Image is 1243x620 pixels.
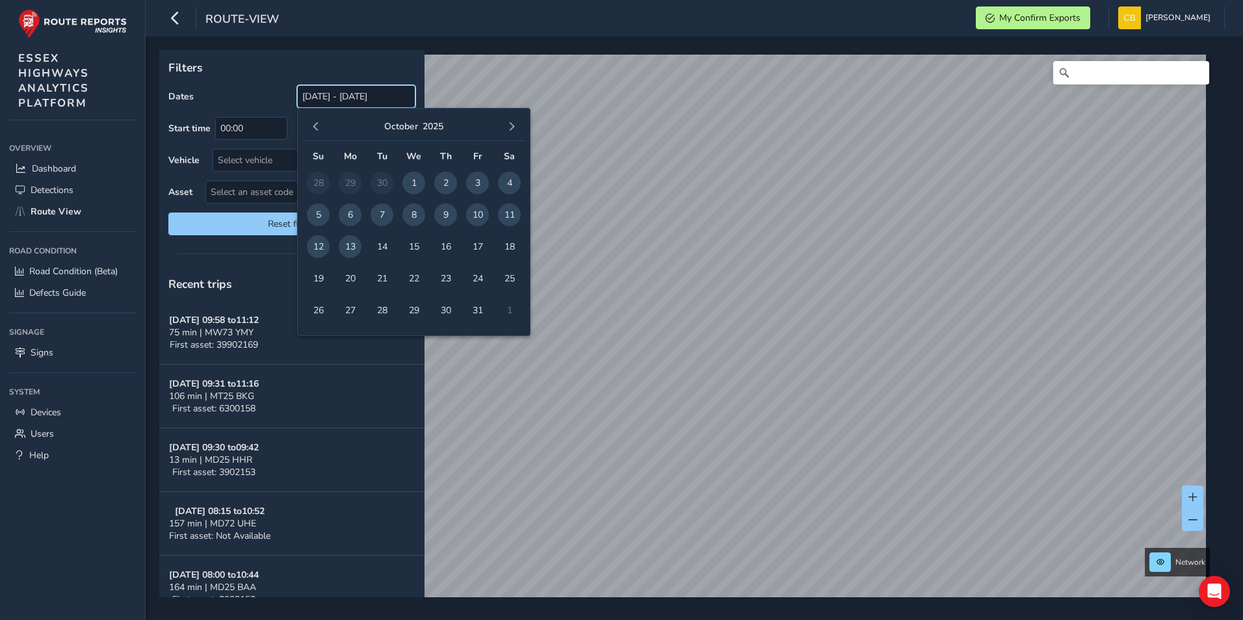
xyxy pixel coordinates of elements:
[371,267,393,290] span: 21
[344,150,357,162] span: Mo
[169,390,254,402] span: 106 min | MT25 BKG
[169,517,256,530] span: 157 min | MD72 UHE
[504,150,515,162] span: Sa
[402,299,425,322] span: 29
[178,218,406,230] span: Reset filters
[31,205,81,218] span: Route View
[172,593,255,606] span: First asset: 3902153
[169,314,259,326] strong: [DATE] 09:58 to 11:12
[498,267,521,290] span: 25
[9,322,136,342] div: Signage
[307,267,330,290] span: 19
[473,150,482,162] span: Fr
[9,138,136,158] div: Overview
[31,346,53,359] span: Signs
[402,267,425,290] span: 22
[31,184,73,196] span: Detections
[169,569,259,581] strong: [DATE] 08:00 to 10:44
[9,342,136,363] a: Signs
[213,149,393,171] div: Select vehicle
[29,265,118,278] span: Road Condition (Beta)
[18,51,89,110] span: ESSEX HIGHWAYS ANALYTICS PLATFORM
[172,466,255,478] span: First asset: 3902153
[168,90,194,103] label: Dates
[29,287,86,299] span: Defects Guide
[1118,6,1215,29] button: [PERSON_NAME]
[466,299,489,322] span: 31
[1199,576,1230,607] div: Open Intercom Messenger
[434,203,457,226] span: 9
[168,122,211,135] label: Start time
[339,267,361,290] span: 20
[9,445,136,466] a: Help
[307,299,330,322] span: 26
[159,556,425,619] button: [DATE] 08:00 to10:44164 min | MD25 BAAFirst asset: 3902153
[498,203,521,226] span: 11
[371,203,393,226] span: 7
[1175,557,1205,567] span: Network
[466,203,489,226] span: 10
[169,378,259,390] strong: [DATE] 09:31 to 11:16
[339,299,361,322] span: 27
[402,203,425,226] span: 8
[169,326,254,339] span: 75 min | MW73 YMY
[159,428,425,492] button: [DATE] 09:30 to09:4213 min | MD25 HHRFirst asset: 3902153
[440,150,452,162] span: Th
[498,172,521,194] span: 4
[168,276,232,292] span: Recent trips
[169,581,256,593] span: 164 min | MD25 BAA
[175,505,265,517] strong: [DATE] 08:15 to 10:52
[169,530,270,542] span: First asset: Not Available
[168,154,200,166] label: Vehicle
[307,203,330,226] span: 5
[307,235,330,258] span: 12
[32,162,76,175] span: Dashboard
[402,235,425,258] span: 15
[172,402,255,415] span: First asset: 6300158
[9,282,136,304] a: Defects Guide
[168,59,415,76] p: Filters
[466,235,489,258] span: 17
[29,449,49,461] span: Help
[9,382,136,402] div: System
[434,172,457,194] span: 2
[377,150,387,162] span: Tu
[1145,6,1210,29] span: [PERSON_NAME]
[9,201,136,222] a: Route View
[402,172,425,194] span: 1
[434,267,457,290] span: 23
[31,406,61,419] span: Devices
[9,261,136,282] a: Road Condition (Beta)
[31,428,54,440] span: Users
[434,235,457,258] span: 16
[205,11,279,29] span: route-view
[1118,6,1141,29] img: diamond-layout
[159,492,425,556] button: [DATE] 08:15 to10:52157 min | MD72 UHEFirst asset: Not Available
[169,454,252,466] span: 13 min | MD25 HHR
[999,12,1080,24] span: My Confirm Exports
[168,213,415,235] button: Reset filters
[18,9,127,38] img: rr logo
[976,6,1090,29] button: My Confirm Exports
[9,158,136,179] a: Dashboard
[339,203,361,226] span: 6
[406,150,421,162] span: We
[313,150,324,162] span: Su
[423,120,443,133] button: 2025
[498,235,521,258] span: 18
[1053,61,1209,84] input: Search
[371,235,393,258] span: 14
[169,441,259,454] strong: [DATE] 09:30 to 09:42
[434,299,457,322] span: 30
[159,365,425,428] button: [DATE] 09:31 to11:16106 min | MT25 BKGFirst asset: 6300158
[170,339,258,351] span: First asset: 39902169
[9,241,136,261] div: Road Condition
[164,55,1206,612] canvas: Map
[168,186,192,198] label: Asset
[206,181,393,203] span: Select an asset code
[159,301,425,365] button: [DATE] 09:58 to11:1275 min | MW73 YMYFirst asset: 39902169
[466,267,489,290] span: 24
[9,179,136,201] a: Detections
[384,120,418,133] button: October
[371,299,393,322] span: 28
